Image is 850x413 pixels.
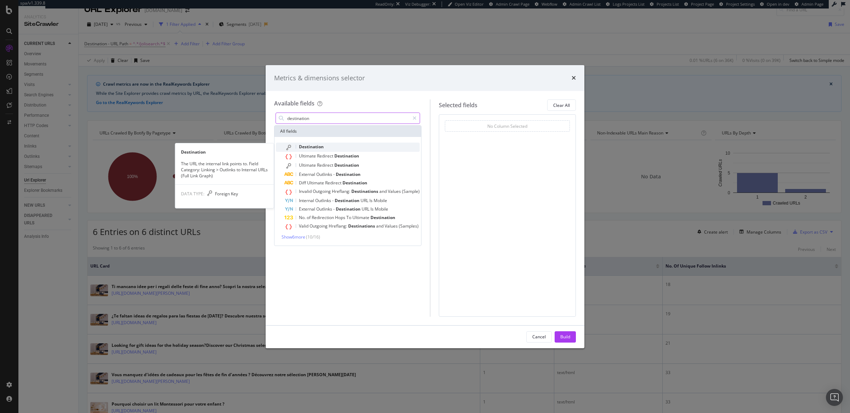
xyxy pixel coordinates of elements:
div: Selected fields [439,101,477,109]
div: All fields [274,126,421,137]
span: (Sample) [402,188,420,194]
span: and [379,188,388,194]
span: Hreflang: [329,223,348,229]
div: The URL the internal link points to. Field Category: Linking > Outlinks to Internal URLs (Full Li... [175,161,274,179]
div: Clear All [553,102,570,108]
span: Destination [342,180,367,186]
div: modal [266,65,584,348]
span: Destinations [348,223,376,229]
span: Destination [334,153,359,159]
span: Destination [336,171,361,177]
span: Hreflang: [332,188,351,194]
span: Ultimate [299,162,317,168]
span: Ultimate [307,180,325,186]
span: Redirect [317,162,334,168]
button: Build [555,331,576,343]
span: Is [369,197,374,203]
span: Mobile [374,197,387,203]
div: Destination [175,149,274,155]
span: and [376,223,385,229]
span: - [333,206,336,212]
div: times [572,74,576,83]
div: Build [560,334,570,340]
span: Destination [370,214,395,220]
span: Outlinks [316,171,333,177]
span: External [299,171,316,177]
span: Ultimate [299,153,317,159]
span: Ultimate [352,214,370,220]
span: To [346,214,352,220]
span: Destination [299,144,324,150]
span: Redirect [325,180,342,186]
span: URL [361,197,369,203]
div: No Column Selected [487,123,527,129]
span: Valid [299,223,310,229]
span: Destination [334,162,359,168]
span: Redirect [317,153,334,159]
span: Show 6 more [282,234,305,240]
span: ( 10 / 16 ) [306,234,320,240]
span: of [307,214,312,220]
span: Diff [299,180,307,186]
span: - [333,171,336,177]
span: Invalid [299,188,313,194]
div: Available fields [274,99,314,107]
span: Values [385,223,399,229]
span: Redirection [312,214,335,220]
button: Cancel [526,331,552,343]
span: Destinations [351,188,379,194]
span: Values [388,188,402,194]
span: Mobile [375,206,388,212]
span: URL [362,206,370,212]
span: Outlinks [315,197,332,203]
span: Internal [299,197,315,203]
div: Metrics & dimensions selector [274,74,365,83]
input: Search by field name [287,113,409,124]
span: Destination [335,197,361,203]
span: Destination [336,206,362,212]
button: Clear All [547,99,576,111]
div: Cancel [532,334,546,340]
span: - [332,197,335,203]
span: No. [299,214,307,220]
span: Outlinks [316,206,333,212]
span: Outgoing [310,223,329,229]
span: Outgoing [313,188,332,194]
span: Hops [335,214,346,220]
span: External [299,206,316,212]
span: (Samples) [399,223,419,229]
span: Is [370,206,375,212]
div: Open Intercom Messenger [826,389,843,406]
